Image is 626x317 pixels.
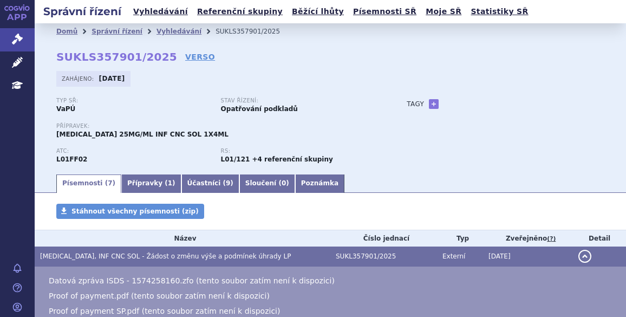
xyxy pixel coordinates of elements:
a: Domů [56,28,77,35]
a: Referenční skupiny [194,4,286,19]
th: Zveřejněno [483,230,573,247]
a: Písemnosti (7) [56,174,121,193]
strong: VaPÚ [56,105,75,113]
a: Písemnosti SŘ [350,4,420,19]
button: detail [578,250,591,263]
a: Statistiky SŘ [467,4,531,19]
strong: [DATE] [99,75,125,82]
li: SUKLS357901/2025 [216,23,294,40]
p: ATC: [56,148,210,154]
a: Sloučení (0) [239,174,295,193]
span: Zahájeno: [62,74,96,83]
td: SUKL357901/2025 [330,247,437,267]
span: Datová zpráva ISDS - 1574258160.zfo (tento soubor zatím není k dispozici) [49,276,335,285]
h2: Správní řízení [35,4,130,19]
h3: Tagy [407,98,424,111]
span: KEYTRUDA, INF CNC SOL - Žádost o změnu výše a podmínek úhrady LP [40,253,291,260]
p: RS: [221,148,375,154]
a: Poznámka [295,174,344,193]
a: Vyhledávání [130,4,191,19]
td: [DATE] [483,247,573,267]
a: Přípravky (1) [121,174,181,193]
strong: +4 referenční skupiny [252,156,333,163]
span: 1 [168,179,172,187]
strong: Opatřování podkladů [221,105,298,113]
p: Stav řízení: [221,98,375,104]
p: Přípravek: [56,123,385,130]
span: Proof of payment.pdf (tento soubor zatím není k dispozici) [49,292,270,300]
span: Proof of payment SP.pdf (tento soubor zatím není k dispozici) [49,307,280,315]
a: Běžící lhůty [289,4,347,19]
a: Stáhnout všechny písemnosti (zip) [56,204,204,219]
span: 9 [226,179,230,187]
a: Vyhledávání [156,28,201,35]
span: 7 [108,179,112,187]
strong: pembrolizumab [221,156,250,163]
a: VERSO [185,51,215,62]
p: Typ SŘ: [56,98,210,104]
th: Číslo jednací [330,230,437,247]
abbr: (?) [547,235,556,243]
strong: SUKLS357901/2025 [56,50,177,63]
strong: PEMBROLIZUMAB [56,156,87,163]
span: Externí [442,253,465,260]
th: Název [35,230,330,247]
th: Detail [573,230,626,247]
span: [MEDICAL_DATA] 25MG/ML INF CNC SOL 1X4ML [56,131,229,138]
th: Typ [437,230,483,247]
a: Správní řízení [92,28,142,35]
a: Účastníci (9) [181,174,239,193]
a: Moje SŘ [422,4,465,19]
a: + [429,99,439,109]
span: 0 [282,179,286,187]
span: Stáhnout všechny písemnosti (zip) [71,208,199,215]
